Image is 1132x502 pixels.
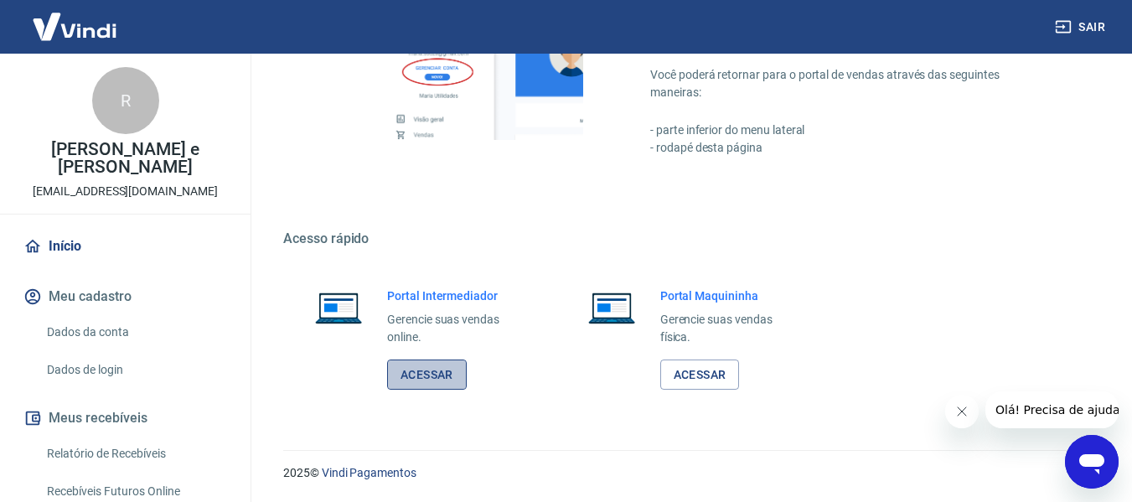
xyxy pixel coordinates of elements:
[33,183,218,200] p: [EMAIL_ADDRESS][DOMAIN_NAME]
[10,12,141,25] span: Olá! Precisa de ajuda?
[387,311,526,346] p: Gerencie suas vendas online.
[40,315,230,349] a: Dados da conta
[20,400,230,437] button: Meus recebíveis
[283,230,1092,247] h5: Acesso rápido
[660,287,799,304] h6: Portal Maquininha
[650,139,1052,157] p: - rodapé desta página
[945,395,979,428] iframe: Fechar mensagem
[387,287,526,304] h6: Portal Intermediador
[650,122,1052,139] p: - parte inferior do menu lateral
[660,311,799,346] p: Gerencie suas vendas física.
[40,437,230,471] a: Relatório de Recebíveis
[283,464,1092,482] p: 2025 ©
[322,466,416,479] a: Vindi Pagamentos
[20,1,129,52] img: Vindi
[303,287,374,328] img: Imagem de um notebook aberto
[576,287,647,328] img: Imagem de um notebook aberto
[13,141,237,176] p: [PERSON_NAME] e [PERSON_NAME]
[92,67,159,134] div: R
[1052,12,1112,43] button: Sair
[40,353,230,387] a: Dados de login
[20,278,230,315] button: Meu cadastro
[985,391,1119,428] iframe: Mensagem da empresa
[1065,435,1119,489] iframe: Botão para abrir a janela de mensagens
[650,66,1052,101] p: Você poderá retornar para o portal de vendas através das seguintes maneiras:
[20,228,230,265] a: Início
[660,360,740,391] a: Acessar
[387,360,467,391] a: Acessar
